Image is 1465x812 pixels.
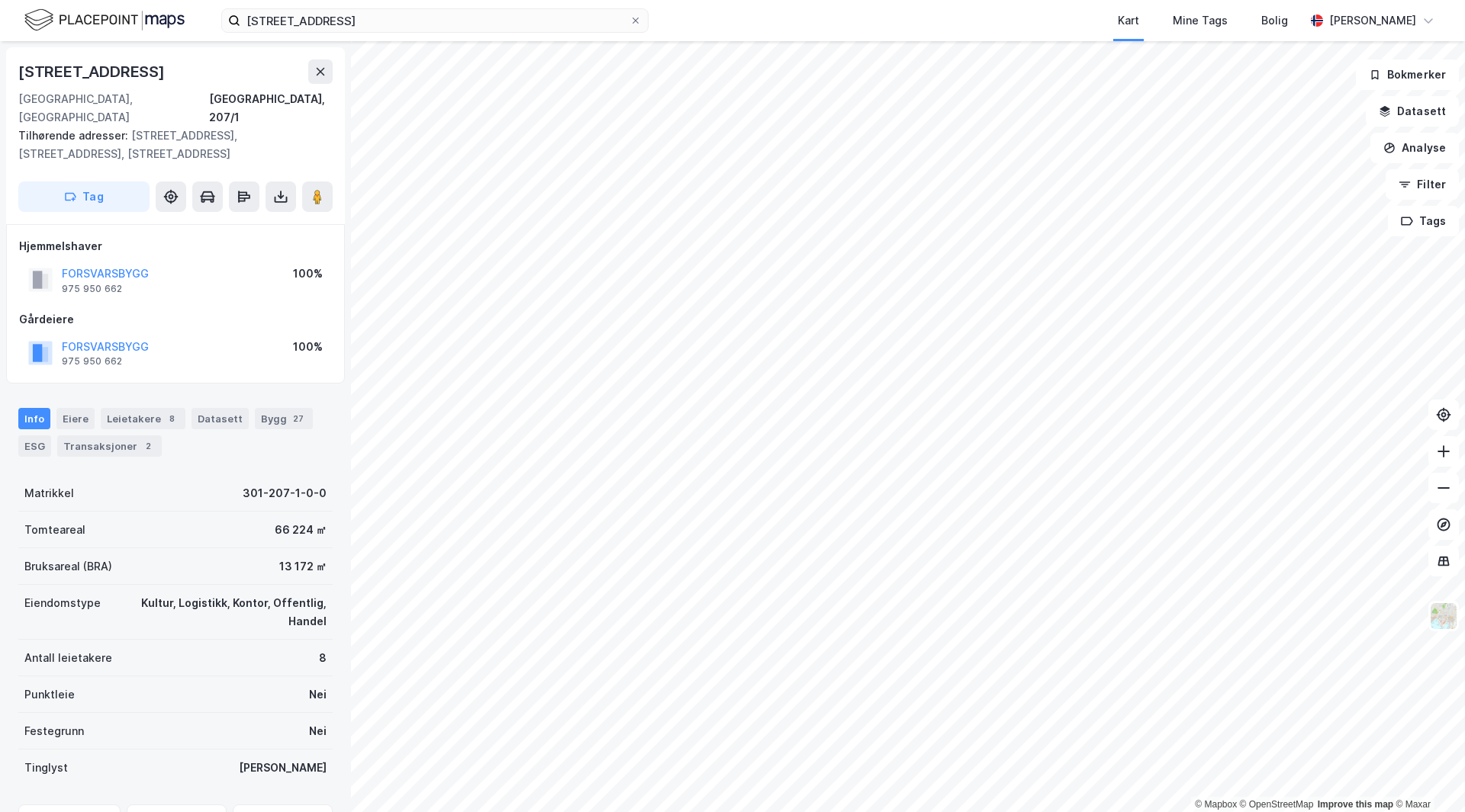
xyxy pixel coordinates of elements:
[1389,739,1465,812] iframe: Chat Widget
[275,521,327,539] div: 66 224 ㎡
[19,310,332,329] div: Gårdeiere
[24,594,101,612] div: Eiendomstype
[1429,602,1458,631] img: Z
[1173,11,1228,30] div: Mine Tags
[164,411,179,426] div: 8
[309,722,327,740] div: Nei
[319,649,327,667] div: 8
[57,435,162,457] div: Transaksjoner
[1389,739,1465,812] div: Kontrollprogram for chat
[18,129,131,142] span: Tilhørende adresser:
[62,355,122,367] div: 975 950 662
[1366,96,1459,127] button: Datasett
[1388,206,1459,236] button: Tags
[18,408,50,429] div: Info
[24,722,84,740] div: Festegrunn
[18,435,51,457] div: ESG
[1240,799,1314,810] a: OpenStreetMap
[239,759,327,777] div: [PERSON_NAME]
[24,759,68,777] div: Tinglyst
[56,408,95,429] div: Eiere
[24,484,74,502] div: Matrikkel
[1195,799,1237,810] a: Mapbox
[1261,11,1288,30] div: Bolig
[62,283,122,295] div: 975 950 662
[192,408,249,429] div: Datasett
[1356,59,1459,90] button: Bokmerker
[1118,11,1139,30] div: Kart
[290,411,307,426] div: 27
[279,557,327,576] div: 13 172 ㎡
[1370,133,1459,163] button: Analyse
[309,685,327,704] div: Nei
[140,438,156,454] div: 2
[209,90,333,127] div: [GEOGRAPHIC_DATA], 207/1
[24,557,112,576] div: Bruksareal (BRA)
[1386,169,1459,200] button: Filter
[255,408,313,429] div: Bygg
[18,127,320,163] div: [STREET_ADDRESS], [STREET_ADDRESS], [STREET_ADDRESS]
[240,9,629,32] input: Søk på adresse, matrikkel, gårdeiere, leietakere eller personer
[119,594,327,631] div: Kultur, Logistikk, Kontor, Offentlig, Handel
[101,408,185,429] div: Leietakere
[24,685,75,704] div: Punktleie
[24,521,85,539] div: Tomteareal
[243,484,327,502] div: 301-207-1-0-0
[19,237,332,255] div: Hjemmelshaver
[24,649,112,667] div: Antall leietakere
[293,338,323,356] div: 100%
[1318,799,1393,810] a: Improve this map
[18,90,209,127] div: [GEOGRAPHIC_DATA], [GEOGRAPHIC_DATA]
[18,181,150,212] button: Tag
[18,59,168,84] div: [STREET_ADDRESS]
[1329,11,1416,30] div: [PERSON_NAME]
[293,265,323,283] div: 100%
[24,7,185,34] img: logo.f888ab2527a4732fd821a326f86c7f29.svg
